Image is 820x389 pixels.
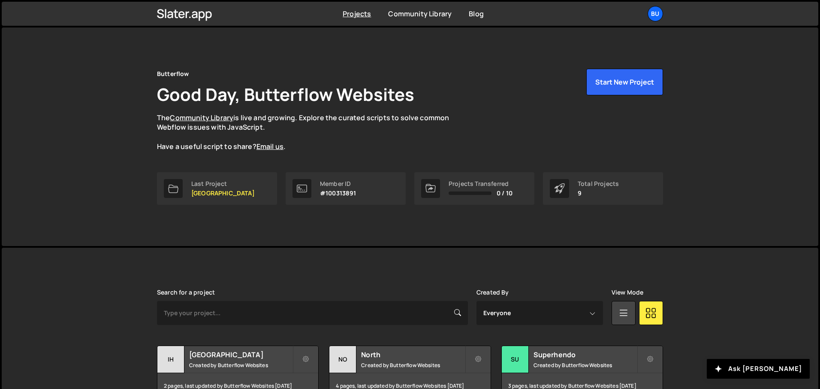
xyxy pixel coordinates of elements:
[578,190,619,197] p: 9
[648,6,663,21] a: Bu
[469,9,484,18] a: Blog
[191,180,255,187] div: Last Project
[157,82,415,106] h1: Good Day, Butterflow Websites
[534,362,637,369] small: Created by Butterflow Websites
[191,190,255,197] p: [GEOGRAPHIC_DATA]
[502,346,529,373] div: Su
[534,350,637,359] h2: Superhendo
[586,69,663,95] button: Start New Project
[476,289,509,296] label: Created By
[343,9,371,18] a: Projects
[157,113,466,152] p: The is live and growing. Explore the curated scripts to solve common Webflow issues with JavaScri...
[449,180,512,187] div: Projects Transferred
[497,190,512,197] span: 0 / 10
[157,69,189,79] div: Butterflow
[612,289,643,296] label: View Mode
[157,172,277,205] a: Last Project [GEOGRAPHIC_DATA]
[320,190,356,197] p: #100313891
[170,113,233,122] a: Community Library
[388,9,452,18] a: Community Library
[256,142,283,151] a: Email us
[189,350,292,359] h2: [GEOGRAPHIC_DATA]
[157,289,215,296] label: Search for a project
[578,180,619,187] div: Total Projects
[361,362,464,369] small: Created by Butterflow Websites
[157,346,184,373] div: IH
[157,301,468,325] input: Type your project...
[189,362,292,369] small: Created by Butterflow Websites
[329,346,356,373] div: No
[361,350,464,359] h2: North
[320,180,356,187] div: Member ID
[707,359,810,379] button: Ask [PERSON_NAME]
